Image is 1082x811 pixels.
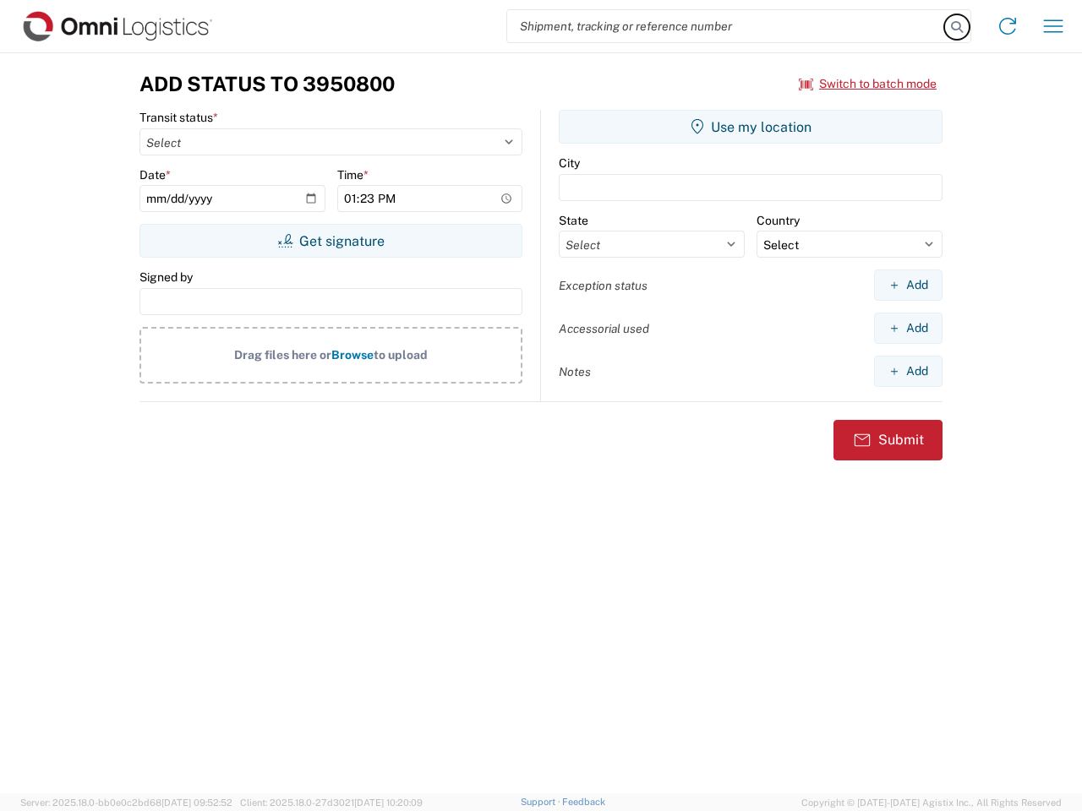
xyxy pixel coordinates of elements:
[354,797,423,808] span: [DATE] 10:20:09
[240,797,423,808] span: Client: 2025.18.0-27d3021
[139,72,395,96] h3: Add Status to 3950800
[559,155,580,171] label: City
[874,269,943,301] button: Add
[757,213,800,228] label: Country
[507,10,945,42] input: Shipment, tracking or reference number
[799,70,937,98] button: Switch to batch mode
[161,797,232,808] span: [DATE] 09:52:52
[20,797,232,808] span: Server: 2025.18.0-bb0e0c2bd68
[801,795,1062,810] span: Copyright © [DATE]-[DATE] Agistix Inc., All Rights Reserved
[374,348,428,362] span: to upload
[234,348,331,362] span: Drag files here or
[139,110,218,125] label: Transit status
[874,313,943,344] button: Add
[521,797,563,807] a: Support
[562,797,605,807] a: Feedback
[559,364,591,379] label: Notes
[559,110,943,144] button: Use my location
[559,321,649,336] label: Accessorial used
[874,356,943,387] button: Add
[139,269,193,285] label: Signed by
[139,167,171,182] label: Date
[139,224,522,258] button: Get signature
[833,420,943,460] button: Submit
[559,213,588,228] label: State
[331,348,374,362] span: Browse
[337,167,369,182] label: Time
[559,278,648,293] label: Exception status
